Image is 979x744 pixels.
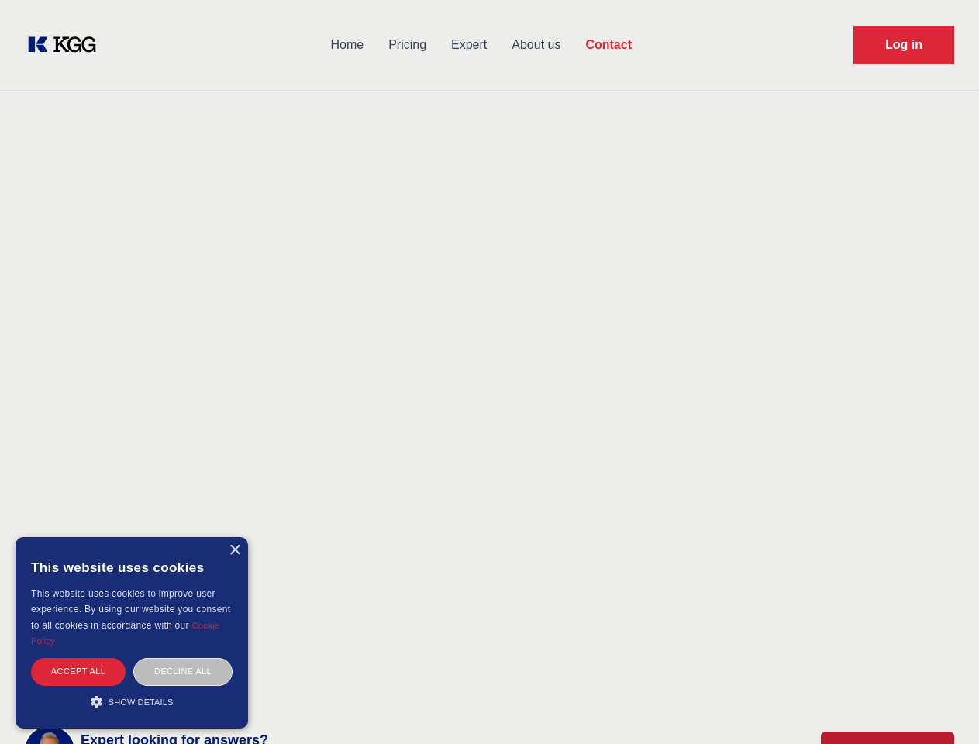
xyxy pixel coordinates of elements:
[376,25,439,65] a: Pricing
[318,25,376,65] a: Home
[31,658,126,685] div: Accept all
[31,588,230,631] span: This website uses cookies to improve user experience. By using our website you consent to all coo...
[31,694,233,709] div: Show details
[853,26,954,64] a: Request Demo
[499,25,573,65] a: About us
[439,25,499,65] a: Expert
[573,25,644,65] a: Contact
[229,545,240,556] div: Close
[31,549,233,586] div: This website uses cookies
[133,658,233,685] div: Decline all
[25,33,109,57] a: KOL Knowledge Platform: Talk to Key External Experts (KEE)
[109,697,174,707] span: Show details
[31,621,220,646] a: Cookie Policy
[901,670,979,744] iframe: Chat Widget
